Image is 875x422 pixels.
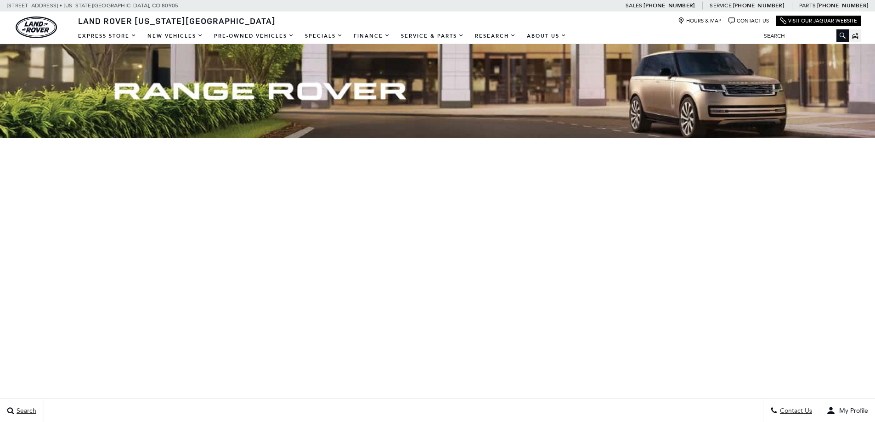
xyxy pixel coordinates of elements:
[142,28,209,44] a: New Vehicles
[644,2,694,9] a: [PHONE_NUMBER]
[521,28,572,44] a: About Us
[835,407,868,415] span: My Profile
[626,2,642,9] span: Sales
[73,15,281,26] a: Land Rover [US_STATE][GEOGRAPHIC_DATA]
[7,2,178,9] a: [STREET_ADDRESS] • [US_STATE][GEOGRAPHIC_DATA], CO 80905
[209,28,299,44] a: Pre-Owned Vehicles
[299,28,348,44] a: Specials
[817,2,868,9] a: [PHONE_NUMBER]
[16,17,57,38] a: land-rover
[757,30,849,41] input: Search
[73,28,572,44] nav: Main Navigation
[710,2,731,9] span: Service
[799,2,816,9] span: Parts
[14,407,36,415] span: Search
[780,17,857,24] a: Visit Our Jaguar Website
[733,2,784,9] a: [PHONE_NUMBER]
[78,15,276,26] span: Land Rover [US_STATE][GEOGRAPHIC_DATA]
[73,28,142,44] a: EXPRESS STORE
[678,17,722,24] a: Hours & Map
[348,28,395,44] a: Finance
[819,399,875,422] button: user-profile-menu
[16,17,57,38] img: Land Rover
[395,28,469,44] a: Service & Parts
[728,17,769,24] a: Contact Us
[778,407,812,415] span: Contact Us
[469,28,521,44] a: Research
